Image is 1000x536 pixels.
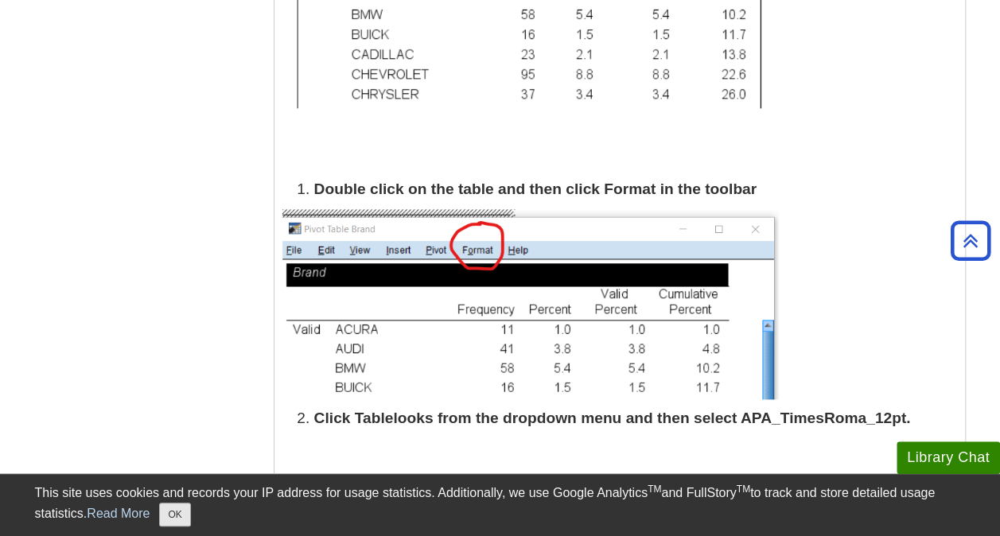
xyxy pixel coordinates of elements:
button: Library Chat [897,441,1000,474]
div: This site uses cookies and records your IP address for usage statistics. Additionally, we use Goo... [35,484,966,526]
b: Click Tablelooks from the dropdown menu and then select APA_TimesRoma_12pt. [314,410,911,426]
a: Back to Top [945,230,996,251]
a: Read More [87,507,150,520]
img: LPBnSP6UQA3QSED7oDSZ64k0fjOsXbWAqoq6JGYd3xf3JZ6CY4IYeGXFGW2YJRcgqiRrFBYexMf9Vs9jhrgsIzdjaJLoJzOpp... [282,209,779,399]
sup: TM [737,484,750,495]
b: Double click on the table and then click Format in the toolbar [314,181,757,197]
button: Close [159,503,190,526]
sup: TM [648,484,661,495]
